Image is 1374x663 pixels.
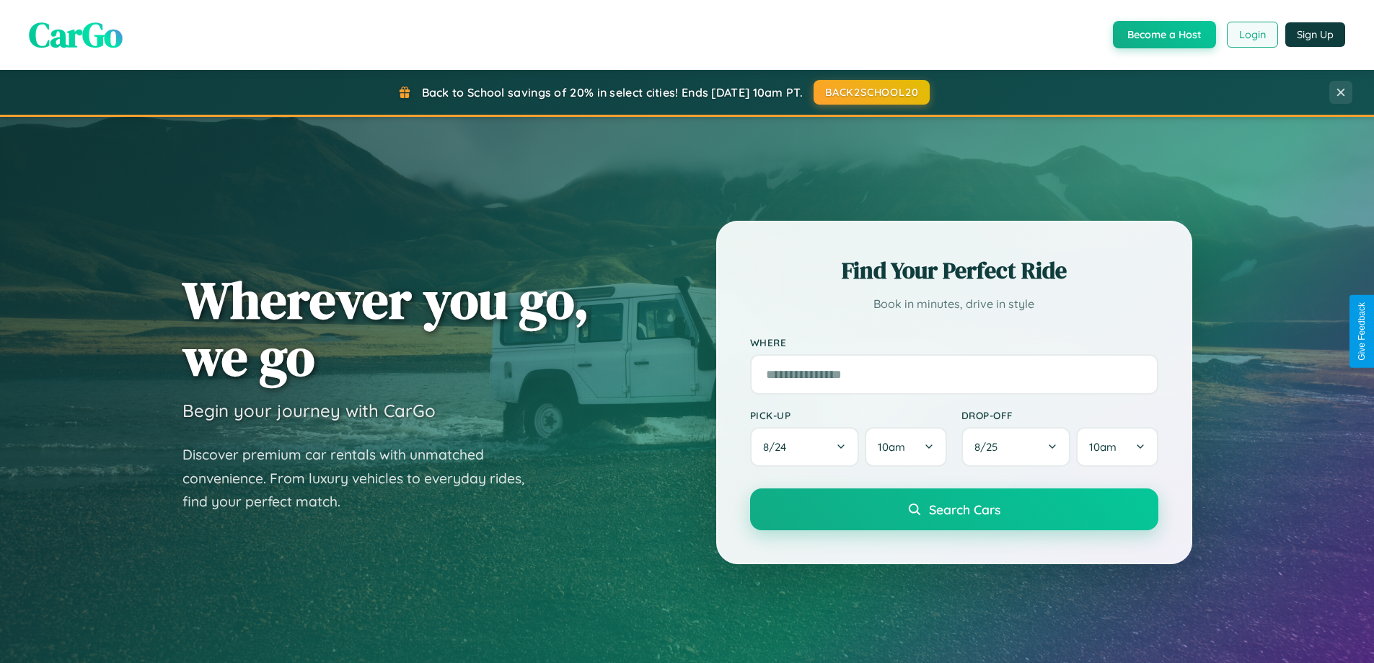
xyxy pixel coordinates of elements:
button: Search Cars [750,488,1158,530]
span: Search Cars [929,501,1000,517]
h3: Begin your journey with CarGo [182,400,436,421]
button: 10am [1076,427,1158,467]
h1: Wherever you go, we go [182,271,589,385]
button: 10am [865,427,946,467]
label: Where [750,336,1158,348]
p: Book in minutes, drive in style [750,294,1158,315]
h2: Find Your Perfect Ride [750,255,1158,286]
span: Back to School savings of 20% in select cities! Ends [DATE] 10am PT. [422,85,803,100]
span: 8 / 24 [763,440,793,454]
button: Login [1227,22,1278,48]
span: 10am [1089,440,1117,454]
span: CarGo [29,11,123,58]
button: Sign Up [1285,22,1345,47]
p: Discover premium car rentals with unmatched convenience. From luxury vehicles to everyday rides, ... [182,443,543,514]
span: 8 / 25 [974,440,1005,454]
button: 8/25 [961,427,1071,467]
button: 8/24 [750,427,860,467]
span: 10am [878,440,905,454]
label: Drop-off [961,409,1158,421]
button: Become a Host [1113,21,1216,48]
label: Pick-up [750,409,947,421]
div: Give Feedback [1357,302,1367,361]
button: BACK2SCHOOL20 [814,80,930,105]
